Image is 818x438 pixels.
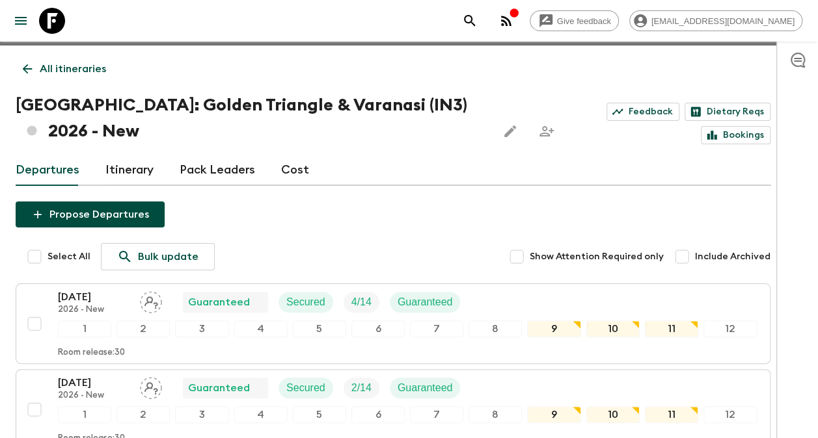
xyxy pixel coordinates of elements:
[116,320,170,337] div: 2
[16,56,113,82] a: All itineraries
[469,320,522,337] div: 8
[16,201,165,227] button: Propose Departures
[140,381,162,391] span: Assign pack leader
[101,243,215,270] a: Bulk update
[281,155,309,186] a: Cost
[234,406,288,423] div: 4
[497,118,523,144] button: Edit this itinerary
[16,92,487,144] h1: [GEOGRAPHIC_DATA]: Golden Triangle & Varanasi (IN3) 2026 - New
[410,320,463,337] div: 7
[175,406,228,423] div: 3
[351,294,372,310] p: 4 / 14
[398,380,453,396] p: Guaranteed
[58,289,130,305] p: [DATE]
[58,320,111,337] div: 1
[607,103,679,121] a: Feedback
[293,320,346,337] div: 5
[645,406,698,423] div: 11
[534,118,560,144] span: Share this itinerary
[550,16,618,26] span: Give feedback
[58,348,125,358] p: Room release: 30
[629,10,802,31] div: [EMAIL_ADDRESS][DOMAIN_NAME]
[344,292,379,313] div: Trip Fill
[8,8,34,34] button: menu
[138,249,198,264] p: Bulk update
[16,155,79,186] a: Departures
[286,380,325,396] p: Secured
[234,320,288,337] div: 4
[58,375,130,391] p: [DATE]
[40,61,106,77] p: All itineraries
[180,155,255,186] a: Pack Leaders
[344,378,379,398] div: Trip Fill
[58,406,111,423] div: 1
[351,320,405,337] div: 6
[410,406,463,423] div: 7
[140,295,162,305] span: Assign pack leader
[351,406,405,423] div: 6
[58,305,130,315] p: 2026 - New
[279,292,333,313] div: Secured
[685,103,770,121] a: Dietary Reqs
[48,250,90,263] span: Select All
[58,391,130,401] p: 2026 - New
[530,250,664,263] span: Show Attention Required only
[527,406,580,423] div: 9
[105,155,154,186] a: Itinerary
[351,380,372,396] p: 2 / 14
[703,406,757,423] div: 12
[586,406,640,423] div: 10
[586,320,640,337] div: 10
[16,283,770,364] button: [DATE]2026 - NewAssign pack leaderGuaranteedSecuredTrip FillGuaranteed123456789101112Room release:30
[469,406,522,423] div: 8
[175,320,228,337] div: 3
[644,16,802,26] span: [EMAIL_ADDRESS][DOMAIN_NAME]
[279,378,333,398] div: Secured
[695,250,770,263] span: Include Archived
[530,10,619,31] a: Give feedback
[398,294,453,310] p: Guaranteed
[116,406,170,423] div: 2
[293,406,346,423] div: 5
[188,380,250,396] p: Guaranteed
[188,294,250,310] p: Guaranteed
[286,294,325,310] p: Secured
[701,126,770,144] a: Bookings
[703,320,757,337] div: 12
[457,8,483,34] button: search adventures
[527,320,580,337] div: 9
[645,320,698,337] div: 11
